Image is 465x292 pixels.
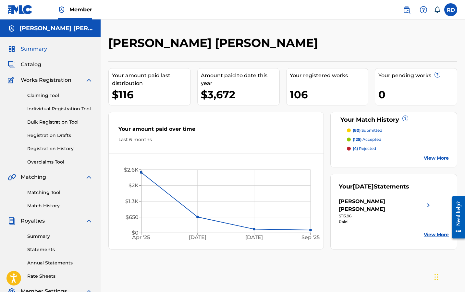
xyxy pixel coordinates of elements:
[353,137,361,142] span: (125)
[21,173,46,181] span: Matching
[424,198,432,213] img: right chevron icon
[434,267,438,287] div: Drag
[353,137,381,142] p: accepted
[433,261,465,292] iframe: Chat Widget
[19,25,93,32] h5: Rommel Alexander Donald
[8,5,33,14] img: MLC Logo
[444,3,457,16] div: User Menu
[8,45,47,53] a: SummarySummary
[132,230,139,236] tspan: $0
[189,234,206,240] tspan: [DATE]
[378,87,457,102] div: 0
[347,128,449,133] a: (80) submitted
[339,198,432,225] a: [PERSON_NAME] [PERSON_NAME]right chevron icon$115.96Paid
[128,182,139,189] tspan: $2K
[339,219,432,225] div: Paid
[21,76,71,84] span: Works Registration
[27,105,93,112] a: Individual Registration Tool
[8,45,16,53] img: Summary
[353,146,376,152] p: rejected
[353,146,358,151] span: (4)
[27,159,93,165] a: Overclaims Tool
[27,233,93,240] a: Summary
[126,214,139,220] tspan: $650
[290,87,368,102] div: 106
[201,87,279,102] div: $3,672
[8,217,16,225] img: Royalties
[424,231,449,238] a: View More
[118,125,314,136] div: Your amount paid over time
[132,234,150,240] tspan: Apr '25
[400,3,413,16] a: Public Search
[290,72,368,79] div: Your registered works
[347,146,449,152] a: (4) rejected
[85,173,93,181] img: expand
[112,72,190,87] div: Your amount paid last distribution
[124,167,139,173] tspan: $2.6K
[27,119,93,126] a: Bulk Registration Tool
[85,76,93,84] img: expand
[339,198,424,213] div: [PERSON_NAME] [PERSON_NAME]
[21,217,45,225] span: Royalties
[353,128,382,133] p: submitted
[301,234,320,240] tspan: Sep '25
[58,6,66,14] img: Top Rightsholder
[21,61,41,68] span: Catalog
[8,61,41,68] a: CatalogCatalog
[27,92,93,99] a: Claiming Tool
[403,116,408,121] span: ?
[347,137,449,142] a: (125) accepted
[417,3,430,16] div: Help
[27,202,93,209] a: Match History
[339,116,449,124] div: Your Match History
[21,45,47,53] span: Summary
[125,198,139,204] tspan: $1.3K
[420,6,427,14] img: help
[69,6,92,13] span: Member
[27,189,93,196] a: Matching Tool
[353,183,374,190] span: [DATE]
[447,191,465,244] iframe: Resource Center
[27,145,93,152] a: Registration History
[85,217,93,225] img: expand
[27,132,93,139] a: Registration Drafts
[339,182,409,191] div: Your Statements
[8,173,16,181] img: Matching
[112,87,190,102] div: $116
[339,213,432,219] div: $115.96
[434,6,440,13] div: Notifications
[435,72,440,77] span: ?
[8,61,16,68] img: Catalog
[378,72,457,79] div: Your pending works
[424,155,449,162] a: View More
[118,136,314,143] div: Last 6 months
[27,246,93,253] a: Statements
[8,76,16,84] img: Works Registration
[201,72,279,87] div: Amount paid to date this year
[245,234,263,240] tspan: [DATE]
[403,6,410,14] img: search
[8,25,16,32] img: Accounts
[108,36,321,50] h2: [PERSON_NAME] [PERSON_NAME]
[27,273,93,280] a: Rate Sheets
[27,260,93,266] a: Annual Statements
[353,128,361,133] span: (80)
